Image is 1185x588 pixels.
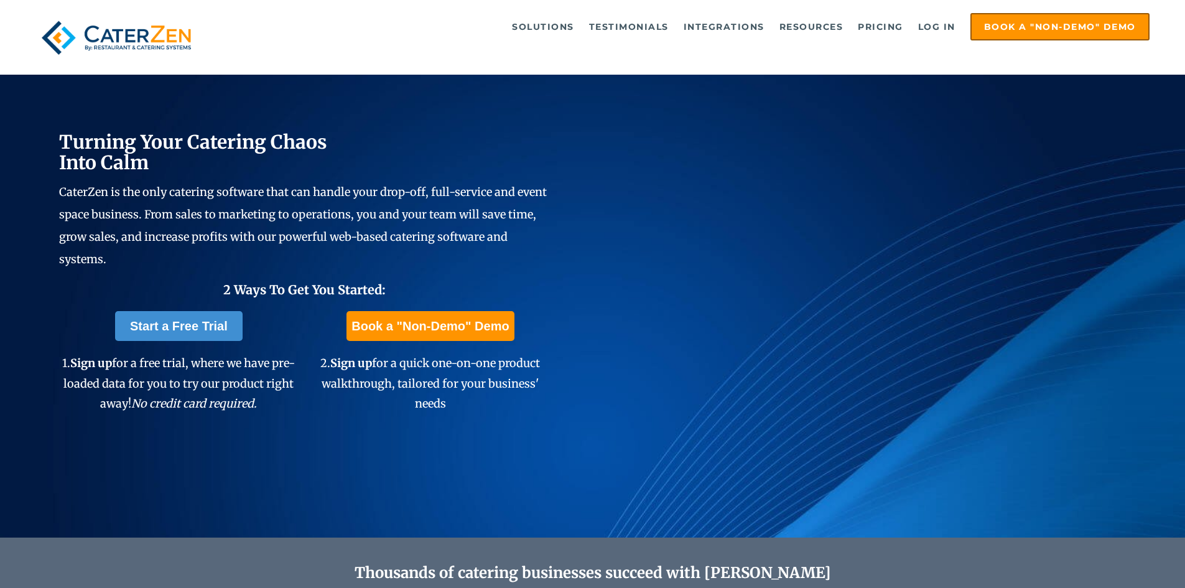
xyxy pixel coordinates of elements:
span: 1. for a free trial, where we have pre-loaded data for you to try our product right away! [62,356,295,411]
span: CaterZen is the only catering software that can handle your drop-off, full-service and event spac... [59,185,547,266]
div: Navigation Menu [226,13,1150,40]
a: Resources [773,14,850,39]
em: No credit card required. [131,396,257,411]
a: Book a "Non-Demo" Demo [970,13,1150,40]
a: Testimonials [583,14,675,39]
a: Log in [912,14,962,39]
span: Sign up [70,356,112,370]
span: 2. for a quick one-on-one product walkthrough, tailored for your business' needs [320,356,540,411]
iframe: Help widget launcher [1074,539,1171,574]
img: caterzen [35,13,197,62]
a: Book a "Non-Demo" Demo [346,311,514,341]
span: 2 Ways To Get You Started: [223,282,386,297]
span: Turning Your Catering Chaos Into Calm [59,130,327,174]
a: Start a Free Trial [115,311,243,341]
span: Sign up [330,356,372,370]
a: Solutions [506,14,580,39]
a: Pricing [852,14,909,39]
a: Integrations [677,14,771,39]
h2: Thousands of catering businesses succeed with [PERSON_NAME] [119,564,1067,582]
